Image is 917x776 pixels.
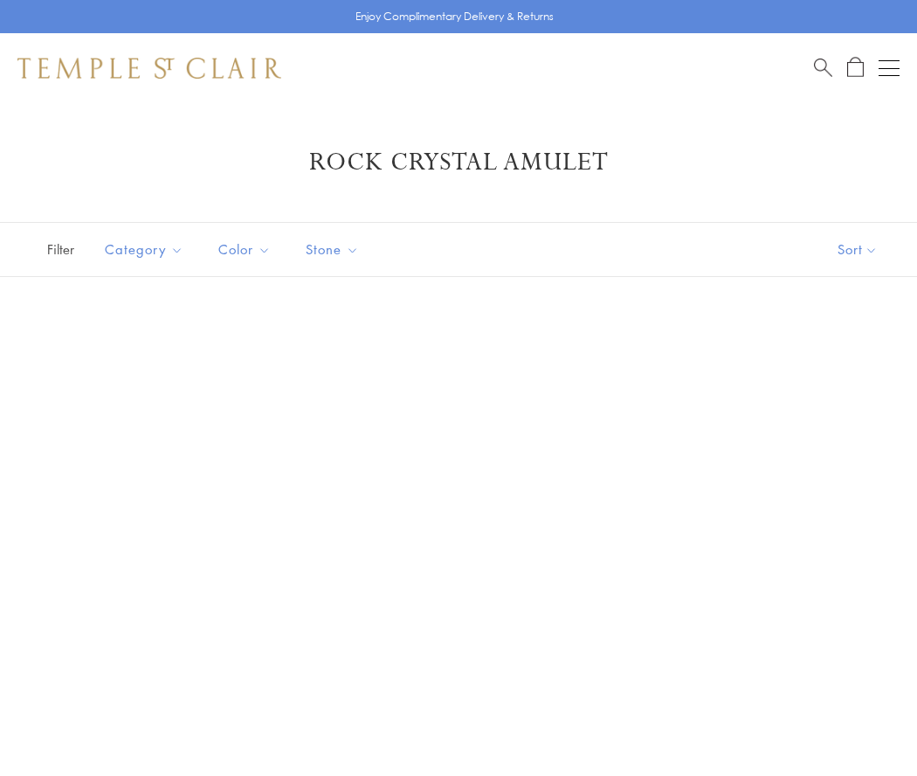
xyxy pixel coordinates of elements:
[205,230,284,269] button: Color
[798,223,917,276] button: Show sort by
[44,147,873,178] h1: Rock Crystal Amulet
[355,8,554,25] p: Enjoy Complimentary Delivery & Returns
[92,230,196,269] button: Category
[96,239,196,260] span: Category
[879,58,900,79] button: Open navigation
[17,58,281,79] img: Temple St. Clair
[847,57,864,79] a: Open Shopping Bag
[297,239,372,260] span: Stone
[814,57,832,79] a: Search
[293,230,372,269] button: Stone
[210,239,284,260] span: Color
